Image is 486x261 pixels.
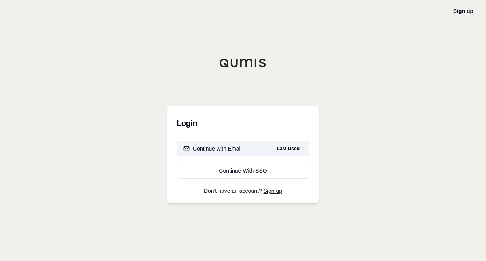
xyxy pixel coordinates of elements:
h3: Login [177,115,309,131]
a: Continue With SSO [177,163,309,179]
button: Continue with EmailLast Used [177,141,309,156]
p: Don't have an account? [177,188,309,194]
div: Continue with Email [183,145,242,152]
img: Qumis [219,58,267,68]
div: Continue With SSO [183,167,303,175]
a: Sign up [453,8,473,14]
span: Last Used [274,144,303,153]
a: Sign up [264,188,282,194]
